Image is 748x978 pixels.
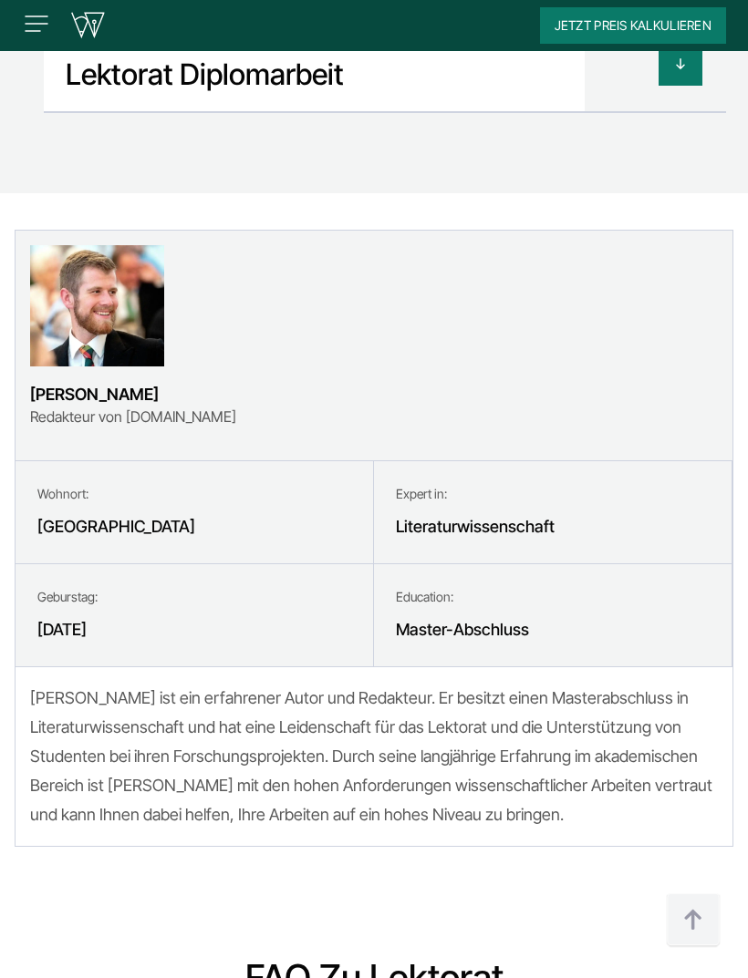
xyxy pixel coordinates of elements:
div: Master-Abschluss [374,564,732,667]
img: wirschreiben [69,12,106,39]
div: Expert in: [396,483,710,505]
p: [PERSON_NAME] ist ein erfahrener Autor und Redakteur. Er besitzt einen Masterabschluss in Literat... [30,684,718,829]
div: Redakteur von [DOMAIN_NAME] [30,406,718,427]
div: Literaturwissenschaft [374,461,732,564]
div: [PERSON_NAME] [30,384,718,406]
img: Heinrich Pethke [30,245,164,366]
img: Menu open [22,9,51,38]
div: [DATE] [16,564,374,667]
img: button top [666,893,721,948]
div: [GEOGRAPHIC_DATA] [16,461,374,564]
div: Education: [396,586,710,608]
button: Jetzt Preis kalkulieren [540,7,726,44]
div: Geburstag: [37,586,351,608]
div: Wohnort: [37,483,351,505]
